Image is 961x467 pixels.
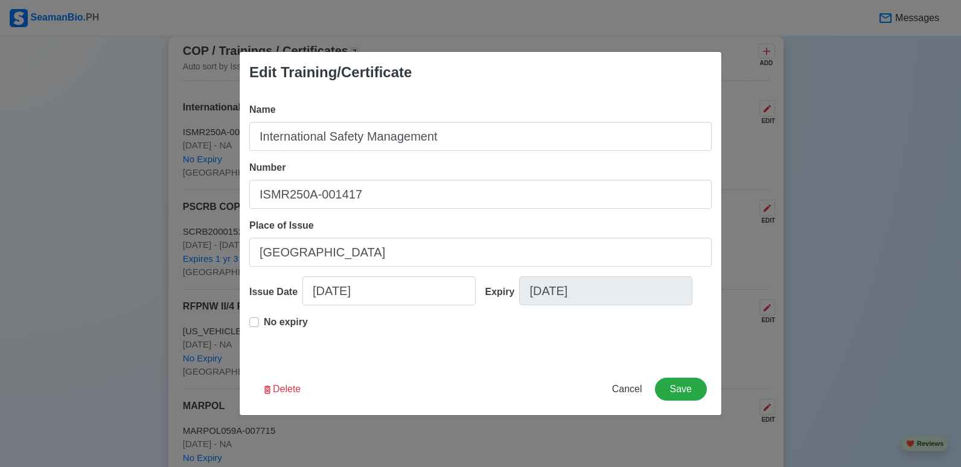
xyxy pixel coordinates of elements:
input: Ex: COP1234567890W or NA [249,180,712,209]
input: Ex: COP Medical First Aid (VI/4) [249,122,712,151]
button: Cancel [604,378,650,401]
input: Ex: Cebu City [249,238,712,267]
button: Delete [254,378,308,401]
span: Place of Issue [249,220,314,230]
div: Issue Date [249,285,302,299]
div: Expiry [485,285,520,299]
span: Name [249,104,276,115]
span: Cancel [612,384,642,394]
div: Edit Training/Certificate [249,62,412,83]
button: Save [655,378,707,401]
span: Number [249,162,286,173]
p: No expiry [264,315,308,329]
